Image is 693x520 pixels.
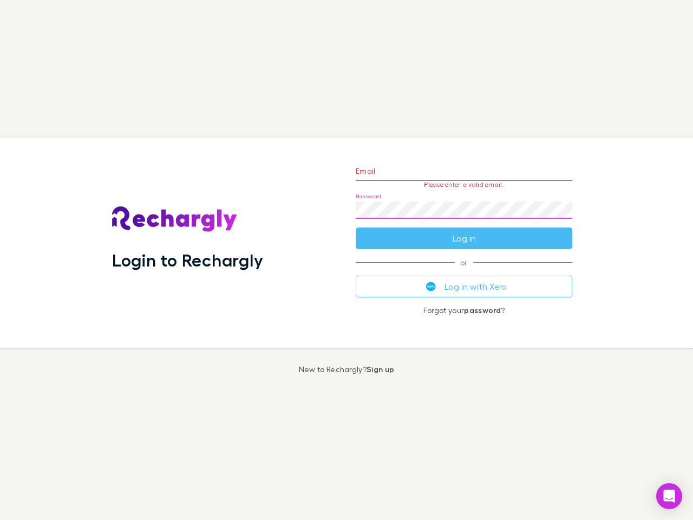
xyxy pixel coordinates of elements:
[356,192,381,200] label: Password
[112,250,263,270] h1: Login to Rechargly
[356,306,572,315] p: Forgot your ?
[464,305,501,315] a: password
[656,483,682,509] div: Open Intercom Messenger
[112,206,238,232] img: Rechargly's Logo
[356,227,572,249] button: Log in
[426,282,436,291] img: Xero's logo
[356,262,572,263] span: or
[356,181,572,188] p: Please enter a valid email.
[299,365,395,374] p: New to Rechargly?
[367,365,394,374] a: Sign up
[356,276,572,297] button: Log in with Xero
